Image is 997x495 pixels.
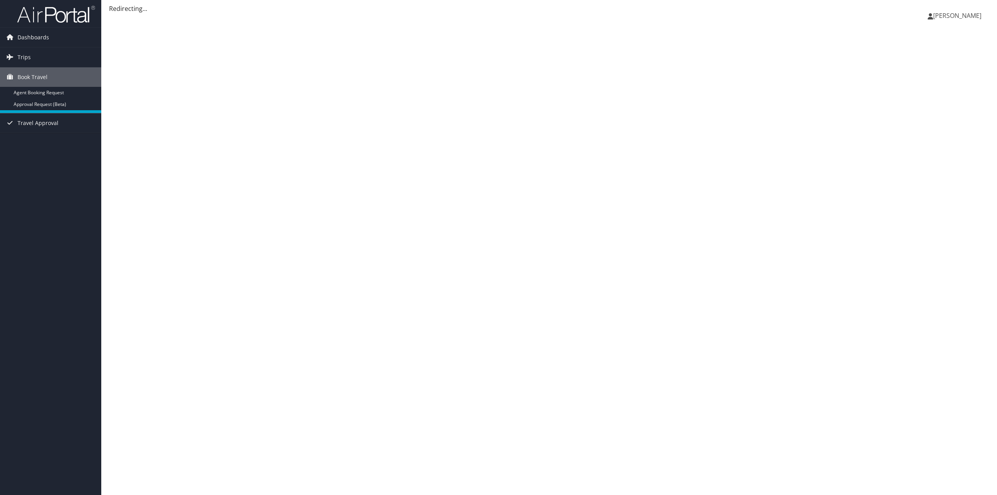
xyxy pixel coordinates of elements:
[928,4,989,27] a: [PERSON_NAME]
[18,113,58,133] span: Travel Approval
[109,4,989,13] div: Redirecting...
[18,28,49,47] span: Dashboards
[18,67,48,87] span: Book Travel
[933,11,981,20] span: [PERSON_NAME]
[18,48,31,67] span: Trips
[17,5,95,23] img: airportal-logo.png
